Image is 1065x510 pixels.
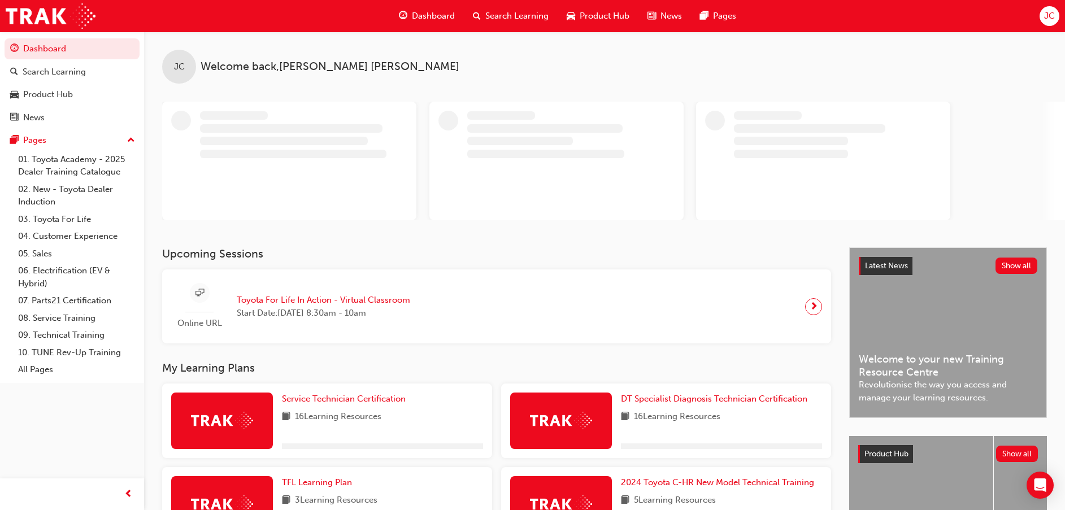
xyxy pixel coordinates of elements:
[23,88,73,101] div: Product Hub
[14,262,140,292] a: 06. Electrification (EV & Hybrid)
[10,136,19,146] span: pages-icon
[485,10,549,23] span: Search Learning
[634,494,716,508] span: 5 Learning Resources
[5,84,140,105] a: Product Hub
[237,294,410,307] span: Toyota For Life In Action - Virtual Classroom
[23,66,86,79] div: Search Learning
[282,394,406,404] span: Service Technician Certification
[399,9,407,23] span: guage-icon
[580,10,629,23] span: Product Hub
[412,10,455,23] span: Dashboard
[1044,10,1055,23] span: JC
[282,494,290,508] span: book-icon
[171,278,822,334] a: Online URLToyota For Life In Action - Virtual ClassroomStart Date:[DATE] 8:30am - 10am
[647,9,656,23] span: news-icon
[996,446,1038,462] button: Show all
[10,113,19,123] span: news-icon
[810,299,818,315] span: next-icon
[691,5,745,28] a: pages-iconPages
[282,393,410,406] a: Service Technician Certification
[6,3,95,29] img: Trak
[237,307,410,320] span: Start Date: [DATE] 8:30am - 10am
[14,326,140,344] a: 09. Technical Training
[10,90,19,100] span: car-icon
[858,445,1038,463] a: Product HubShow all
[23,111,45,124] div: News
[567,9,575,23] span: car-icon
[162,247,831,260] h3: Upcoming Sessions
[14,151,140,181] a: 01. Toyota Academy - 2025 Dealer Training Catalogue
[171,317,228,330] span: Online URL
[713,10,736,23] span: Pages
[124,487,133,502] span: prev-icon
[996,258,1038,274] button: Show all
[473,9,481,23] span: search-icon
[621,393,812,406] a: DT Specialist Diagnosis Technician Certification
[5,130,140,151] button: Pages
[127,133,135,148] span: up-icon
[464,5,558,28] a: search-iconSearch Learning
[1040,6,1059,26] button: JC
[621,476,819,489] a: 2024 Toyota C-HR New Model Technical Training
[558,5,638,28] a: car-iconProduct Hub
[5,62,140,82] a: Search Learning
[14,245,140,263] a: 05. Sales
[5,38,140,59] a: Dashboard
[621,410,629,424] span: book-icon
[14,344,140,361] a: 10. TUNE Rev-Up Training
[195,286,204,300] span: sessionType_ONLINE_URL-icon
[621,494,629,508] span: book-icon
[14,228,140,245] a: 04. Customer Experience
[282,476,357,489] a: TFL Learning Plan
[282,410,290,424] span: book-icon
[174,60,185,73] span: JC
[23,134,46,147] div: Pages
[660,10,682,23] span: News
[14,211,140,228] a: 03. Toyota For Life
[864,449,908,459] span: Product Hub
[530,412,592,429] img: Trak
[865,261,908,271] span: Latest News
[282,477,352,487] span: TFL Learning Plan
[14,292,140,310] a: 07. Parts21 Certification
[295,494,377,508] span: 3 Learning Resources
[638,5,691,28] a: news-iconNews
[14,361,140,378] a: All Pages
[700,9,708,23] span: pages-icon
[10,44,19,54] span: guage-icon
[859,378,1037,404] span: Revolutionise the way you access and manage your learning resources.
[14,310,140,327] a: 08. Service Training
[621,477,814,487] span: 2024 Toyota C-HR New Model Technical Training
[849,247,1047,418] a: Latest NewsShow allWelcome to your new Training Resource CentreRevolutionise the way you access a...
[14,181,140,211] a: 02. New - Toyota Dealer Induction
[859,257,1037,275] a: Latest NewsShow all
[295,410,381,424] span: 16 Learning Resources
[201,60,459,73] span: Welcome back , [PERSON_NAME] [PERSON_NAME]
[5,107,140,128] a: News
[162,361,831,374] h3: My Learning Plans
[859,353,1037,378] span: Welcome to your new Training Resource Centre
[634,410,720,424] span: 16 Learning Resources
[5,36,140,130] button: DashboardSearch LearningProduct HubNews
[191,412,253,429] img: Trak
[10,67,18,77] span: search-icon
[390,5,464,28] a: guage-iconDashboard
[621,394,807,404] span: DT Specialist Diagnosis Technician Certification
[1027,472,1054,499] div: Open Intercom Messenger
